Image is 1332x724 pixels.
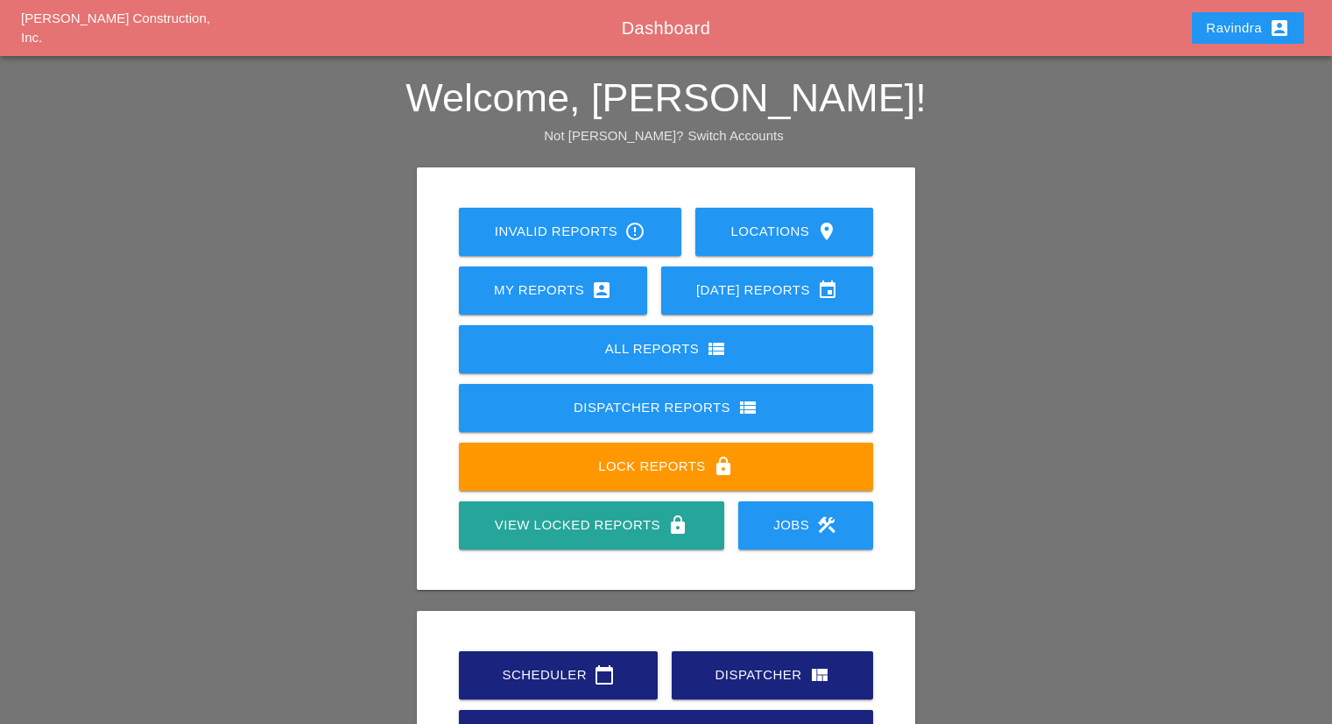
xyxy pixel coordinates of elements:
[459,384,873,432] a: Dispatcher Reports
[723,221,845,242] div: Locations
[816,515,837,536] i: construction
[689,280,845,301] div: [DATE] Reports
[487,397,845,418] div: Dispatcher Reports
[1269,18,1290,39] i: account_box
[667,515,688,536] i: lock
[21,11,210,46] a: [PERSON_NAME] Construction, Inc.
[459,208,681,256] a: Invalid Reports
[544,128,683,143] span: Not [PERSON_NAME]?
[591,280,612,301] i: account_box
[487,221,653,242] div: Invalid Reports
[487,280,619,301] div: My Reports
[816,221,837,242] i: location_on
[487,338,845,359] div: All Reports
[700,664,844,685] div: Dispatcher
[695,208,873,256] a: Locations
[487,664,630,685] div: Scheduler
[809,664,830,685] i: view_quilt
[688,128,784,143] a: Switch Accounts
[459,325,873,373] a: All Reports
[713,456,734,477] i: lock
[661,266,873,315] a: [DATE] Reports
[738,501,873,550] a: Jobs
[459,266,647,315] a: My Reports
[1192,12,1304,44] button: Ravindra
[622,18,710,38] span: Dashboard
[706,338,727,359] i: view_list
[624,221,645,242] i: error_outline
[594,664,615,685] i: calendar_today
[672,651,872,699] a: Dispatcher
[459,651,658,699] a: Scheduler
[459,501,723,550] a: View Locked Reports
[817,280,838,301] i: event
[487,515,695,536] div: View Locked Reports
[737,397,758,418] i: view_list
[1206,18,1290,39] div: Ravindra
[459,443,873,491] a: Lock Reports
[487,456,845,477] div: Lock Reports
[766,515,845,536] div: Jobs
